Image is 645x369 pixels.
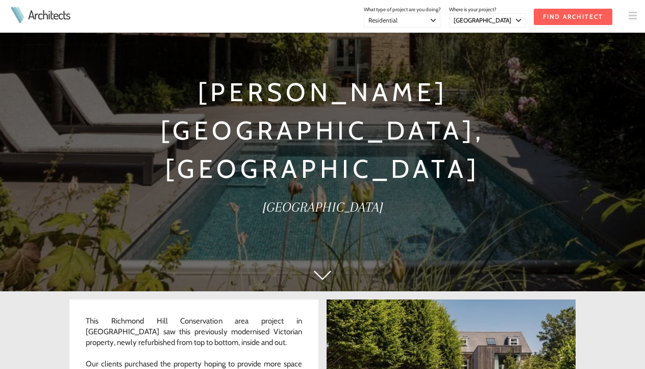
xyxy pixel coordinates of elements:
a: Architects [28,9,70,21]
h2: [GEOGRAPHIC_DATA] [69,196,576,218]
span: What type of project are you doing? [364,6,441,13]
img: Architects [8,7,27,23]
input: Find Architect [534,9,612,25]
span: Where is your project? [449,6,497,13]
h1: [PERSON_NAME][GEOGRAPHIC_DATA], [GEOGRAPHIC_DATA] [69,73,576,188]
